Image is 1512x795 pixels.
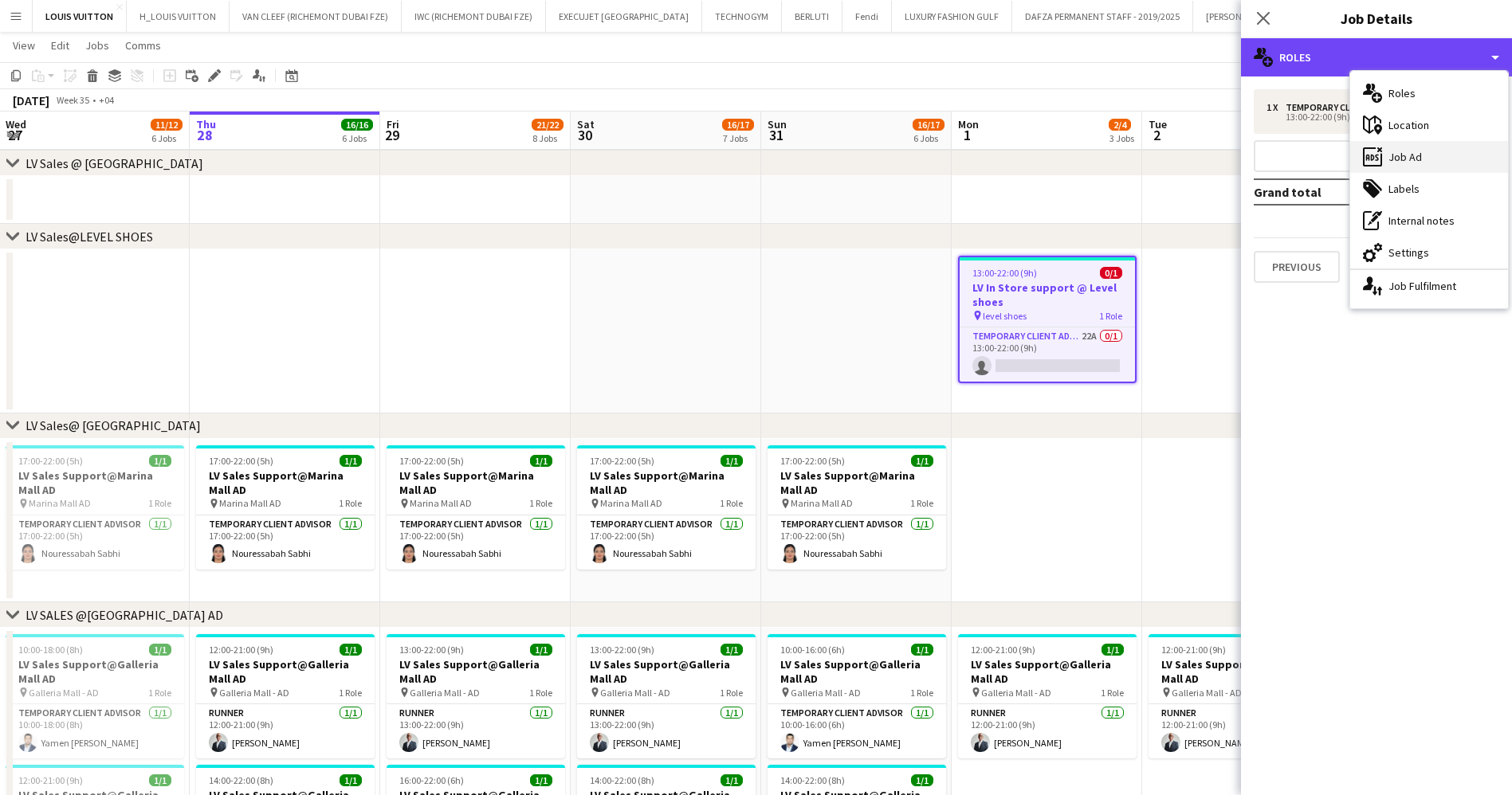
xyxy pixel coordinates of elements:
[387,515,565,570] app-card-role: Temporary Client Advisor1/117:00-22:00 (5h)Nouressabah Sabhi
[1350,173,1508,205] div: Labels
[219,687,289,699] span: Galleria Mall - AD
[720,687,743,699] span: 1 Role
[1101,687,1124,699] span: 1 Role
[387,117,399,131] span: Fri
[577,657,756,686] h3: LV Sales Support@Galleria Mall AD
[79,35,116,56] a: Jobs
[342,132,372,144] div: 6 Jobs
[1149,634,1327,758] div: 12:00-21:00 (9h)1/1LV Sales Support@Galleria Mall AD Galleria Mall - AD1 RoleRunner1/112:00-21:00...
[387,634,565,758] div: 13:00-22:00 (9h)1/1LV Sales Support@Galleria Mall AD Galleria Mall - AD1 RoleRunner1/113:00-22:00...
[956,126,979,144] span: 1
[13,38,35,53] span: View
[6,445,184,570] app-job-card: 17:00-22:00 (5h)1/1LV Sales Support@Marina Mall AD Marina Mall AD1 RoleTemporary Client Advisor1/...
[768,704,946,758] app-card-role: Temporary Client Advisor1/110:00-16:00 (6h)Yamen [PERSON_NAME]
[721,644,743,656] span: 1/1
[196,657,375,686] h3: LV Sales Support@Galleria Mall AD
[399,644,464,656] span: 13:00-22:00 (9h)
[780,774,845,786] span: 14:00-22:00 (8h)
[1109,132,1134,144] div: 3 Jobs
[590,455,654,467] span: 17:00-22:00 (5h)
[26,229,153,245] div: LV Sales@LEVEL SHOES
[1193,1,1287,32] button: [PERSON_NAME]
[958,704,1137,758] app-card-role: Runner1/112:00-21:00 (9h)[PERSON_NAME]
[532,132,563,144] div: 8 Jobs
[981,687,1051,699] span: Galleria Mall - AD
[6,468,184,497] h3: LV Sales Support@Marina Mall AD
[913,132,944,144] div: 6 Jobs
[196,634,375,758] app-job-card: 12:00-21:00 (9h)1/1LV Sales Support@Galleria Mall AD Galleria Mall - AD1 RoleRunner1/112:00-21:00...
[18,644,83,656] span: 10:00-18:00 (8h)
[6,117,26,131] span: Wed
[546,1,702,32] button: EXECUJET [GEOGRAPHIC_DATA]
[1100,267,1122,279] span: 0/1
[791,687,861,699] span: Galleria Mall - AD
[842,1,892,32] button: Fendi
[702,1,782,32] button: TECHNOGYM
[1254,140,1499,172] button: Add role
[149,774,171,786] span: 1/1
[196,704,375,758] app-card-role: Runner1/112:00-21:00 (9h)[PERSON_NAME]
[983,310,1027,322] span: level shoes
[529,687,552,699] span: 1 Role
[768,515,946,570] app-card-role: Temporary Client Advisor1/117:00-22:00 (5h)Nouressabah Sabhi
[780,455,845,467] span: 17:00-22:00 (5h)
[340,644,362,656] span: 1/1
[148,497,171,509] span: 1 Role
[127,1,230,32] button: H_LOUIS VUITTON
[911,774,933,786] span: 1/1
[6,634,184,758] app-job-card: 10:00-18:00 (8h)1/1LV Sales Support@Galleria Mall AD Galleria Mall - AD1 RoleTemporary Client Adv...
[1350,205,1508,237] div: Internal notes
[780,644,845,656] span: 10:00-16:00 (6h)
[1102,644,1124,656] span: 1/1
[910,687,933,699] span: 1 Role
[196,445,375,570] app-job-card: 17:00-22:00 (5h)1/1LV Sales Support@Marina Mall AD Marina Mall AD1 RoleTemporary Client Advisor1/...
[1286,102,1415,113] div: Temporary Client Advisor
[18,774,83,786] span: 12:00-21:00 (9h)
[768,634,946,758] app-job-card: 10:00-16:00 (6h)1/1LV Sales Support@Galleria Mall AD Galleria Mall - AD1 RoleTemporary Client Adv...
[99,94,114,106] div: +04
[3,126,26,144] span: 27
[341,119,373,131] span: 16/16
[911,644,933,656] span: 1/1
[18,455,83,467] span: 17:00-22:00 (5h)
[1267,113,1470,121] div: 13:00-22:00 (9h)
[910,497,933,509] span: 1 Role
[1350,237,1508,268] div: Settings
[768,445,946,570] app-job-card: 17:00-22:00 (5h)1/1LV Sales Support@Marina Mall AD Marina Mall AD1 RoleTemporary Client Advisor1/...
[892,1,1012,32] button: LUXURY FASHION GULF
[29,497,91,509] span: Marina Mall AD
[340,455,362,467] span: 1/1
[384,126,399,144] span: 29
[720,497,743,509] span: 1 Role
[209,455,273,467] span: 17:00-22:00 (5h)
[1109,119,1131,131] span: 2/4
[151,119,183,131] span: 11/12
[119,35,167,56] a: Comms
[577,468,756,497] h3: LV Sales Support@Marina Mall AD
[196,117,216,131] span: Thu
[26,417,201,433] div: LV Sales@ [GEOGRAPHIC_DATA]
[590,644,654,656] span: 13:00-22:00 (9h)
[1350,109,1508,141] div: Location
[149,644,171,656] span: 1/1
[1149,704,1327,758] app-card-role: Runner1/112:00-21:00 (9h)[PERSON_NAME]
[339,497,362,509] span: 1 Role
[577,117,595,131] span: Sat
[600,687,670,699] span: Galleria Mall - AD
[399,774,464,786] span: 16:00-22:00 (6h)
[1241,38,1512,76] div: Roles
[1149,657,1327,686] h3: LV Sales Support@Galleria Mall AD
[1267,102,1286,113] div: 1 x
[958,117,979,131] span: Mon
[958,256,1137,383] app-job-card: 13:00-22:00 (9h)0/1LV In Store support @ Level shoes level shoes1 RoleTemporary Client Advisor22A...
[911,455,933,467] span: 1/1
[125,38,161,53] span: Comms
[1350,270,1508,302] div: Job Fulfilment
[958,634,1137,758] app-job-card: 12:00-21:00 (9h)1/1LV Sales Support@Galleria Mall AD Galleria Mall - AD1 RoleRunner1/112:00-21:00...
[721,455,743,467] span: 1/1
